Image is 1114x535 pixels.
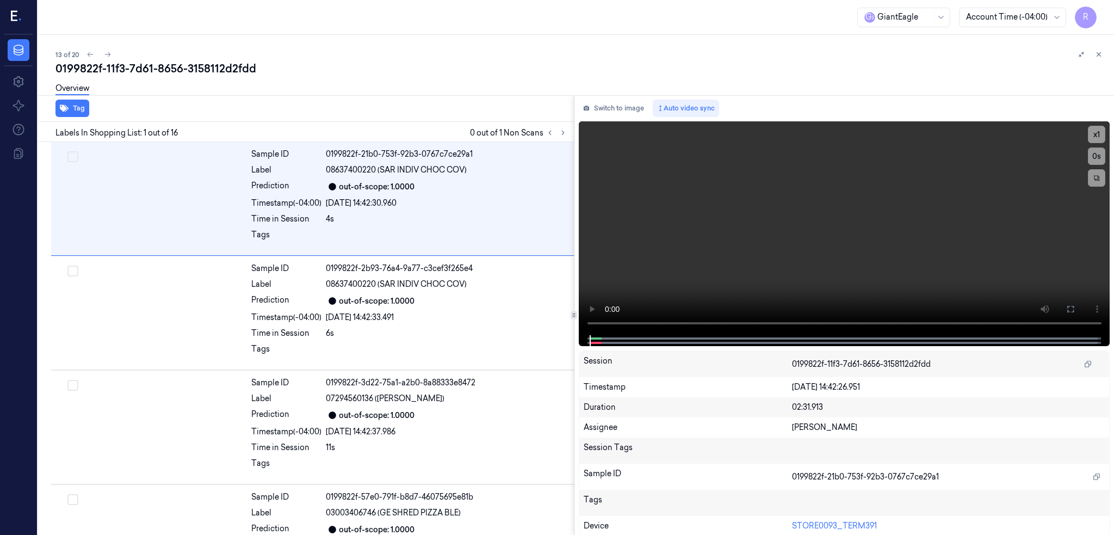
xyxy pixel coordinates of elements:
[584,468,792,485] div: Sample ID
[792,359,931,370] span: 0199822f-11f3-7d61-8656-3158112d2fdd
[67,151,78,162] button: Select row
[326,149,567,160] div: 0199822f-21b0-753f-92b3-0767c7ce29a1
[251,507,321,519] div: Label
[792,422,1105,433] div: [PERSON_NAME]
[584,494,792,512] div: Tags
[470,126,570,139] span: 0 out of 1 Non Scans
[584,382,792,393] div: Timestamp
[251,294,321,308] div: Prediction
[792,471,939,483] span: 0199822f-21b0-753f-92b3-0767c7ce29a1
[251,343,321,361] div: Tags
[792,402,1105,413] div: 02:31.913
[55,83,89,95] a: Overview
[326,328,567,339] div: 6s
[584,402,792,413] div: Duration
[55,50,79,59] span: 13 of 20
[326,426,567,438] div: [DATE] 14:42:37.986
[584,422,792,433] div: Assignee
[55,127,178,139] span: Labels In Shopping List: 1 out of 16
[251,458,321,475] div: Tags
[251,328,321,339] div: Time in Session
[251,164,321,176] div: Label
[55,61,1105,76] div: 0199822f-11f3-7d61-8656-3158112d2fdd
[584,442,792,459] div: Session Tags
[251,393,321,404] div: Label
[792,382,1105,393] div: [DATE] 14:42:26.951
[251,491,321,503] div: Sample ID
[1088,147,1105,165] button: 0s
[584,520,792,532] div: Device
[326,491,567,503] div: 0199822f-57e0-791f-b8d7-46075695e81b
[339,181,414,193] div: out-of-scope: 1.0000
[584,355,792,373] div: Session
[251,377,321,389] div: Sample ID
[653,100,719,117] button: Auto video sync
[326,263,567,274] div: 0199822f-2b93-76a4-9a77-c3cef3f265e4
[326,198,567,209] div: [DATE] 14:42:30.960
[339,296,414,307] div: out-of-scope: 1.0000
[55,100,89,117] button: Tag
[579,100,648,117] button: Switch to image
[326,312,567,323] div: [DATE] 14:42:33.491
[1075,7,1097,28] button: R
[1088,126,1105,143] button: x1
[251,180,321,193] div: Prediction
[67,494,78,505] button: Select row
[251,149,321,160] div: Sample ID
[251,263,321,274] div: Sample ID
[864,12,875,23] span: G i
[326,279,467,290] span: 08637400220 (SAR INDIV CHOC COV)
[339,410,414,421] div: out-of-scope: 1.0000
[326,164,467,176] span: 08637400220 (SAR INDIV CHOC COV)
[67,266,78,276] button: Select row
[251,312,321,323] div: Timestamp (-04:00)
[251,229,321,247] div: Tags
[326,213,567,225] div: 4s
[326,507,461,519] span: 03003406746 (GE SHRED PIZZA BLE)
[251,409,321,422] div: Prediction
[67,380,78,391] button: Select row
[792,520,1105,532] div: STORE0093_TERM391
[326,442,567,453] div: 11s
[251,213,321,225] div: Time in Session
[326,377,567,389] div: 0199822f-3d22-75a1-a2b0-8a88333e8472
[251,442,321,453] div: Time in Session
[326,393,444,404] span: 07294560136 ([PERSON_NAME])
[251,198,321,209] div: Timestamp (-04:00)
[251,279,321,290] div: Label
[251,426,321,438] div: Timestamp (-04:00)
